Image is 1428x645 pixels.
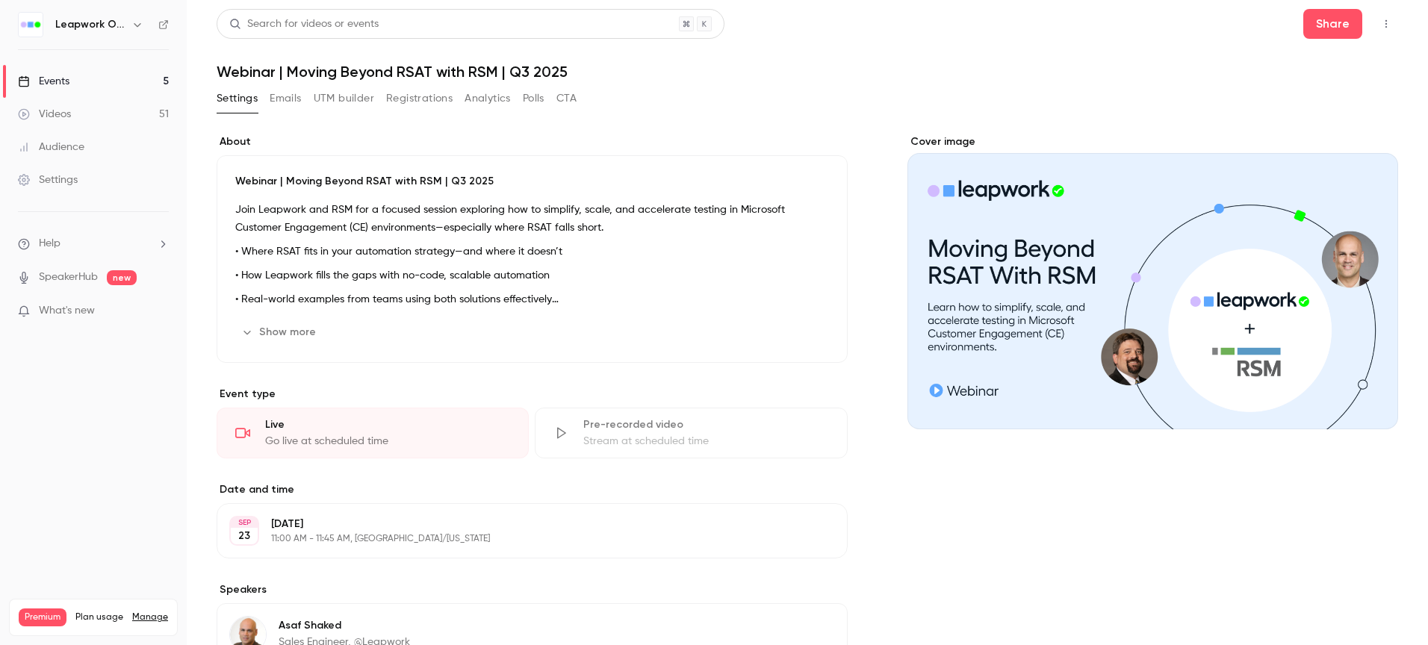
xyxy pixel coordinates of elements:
div: SEP [231,517,258,528]
span: Premium [19,608,66,626]
div: Videos [18,107,71,122]
div: Pre-recorded video [583,417,828,432]
button: Emails [270,87,301,110]
div: Go live at scheduled time [265,434,510,449]
span: Plan usage [75,611,123,623]
h1: Webinar | Moving Beyond RSAT with RSM | Q3 2025 [217,63,1398,81]
section: Cover image [907,134,1398,429]
button: UTM builder [314,87,374,110]
div: Events [18,74,69,89]
div: Settings [18,172,78,187]
span: Help [39,236,60,252]
li: help-dropdown-opener [18,236,169,252]
div: Pre-recorded videoStream at scheduled time [535,408,847,458]
button: Analytics [465,87,511,110]
div: Audience [18,140,84,155]
p: Event type [217,387,848,402]
button: Settings [217,87,258,110]
div: LiveGo live at scheduled time [217,408,529,458]
button: Registrations [386,87,453,110]
p: Join Leapwork and RSM for a focused session exploring how to simplify, scale, and accelerate test... [235,201,829,237]
h6: Leapwork Online Event [55,17,125,32]
label: Speakers [217,582,848,597]
a: SpeakerHub [39,269,98,285]
p: [DATE] [271,517,769,532]
div: Live [265,417,510,432]
p: Webinar | Moving Beyond RSAT with RSM | Q3 2025 [235,174,829,189]
span: What's new [39,303,95,319]
img: Leapwork Online Event [19,13,43,37]
p: Asaf Shaked [279,618,410,633]
p: • Where RSAT fits in your automation strategy—and where it doesn’t [235,243,829,261]
button: Polls [523,87,544,110]
p: • Real-world examples from teams using both solutions effectively [235,290,829,308]
div: Stream at scheduled time [583,434,828,449]
label: Cover image [907,134,1398,149]
p: 23 [238,529,250,543]
span: new [107,270,137,285]
div: Search for videos or events [229,16,379,32]
iframe: Noticeable Trigger [151,305,169,318]
label: Date and time [217,482,848,497]
button: Share [1303,9,1362,39]
a: Manage [132,611,168,623]
p: 11:00 AM - 11:45 AM, [GEOGRAPHIC_DATA]/[US_STATE] [271,533,769,545]
button: Show more [235,320,325,344]
label: About [217,134,848,149]
button: CTA [556,87,577,110]
p: • How Leapwork fills the gaps with no-code, scalable automation [235,267,829,284]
